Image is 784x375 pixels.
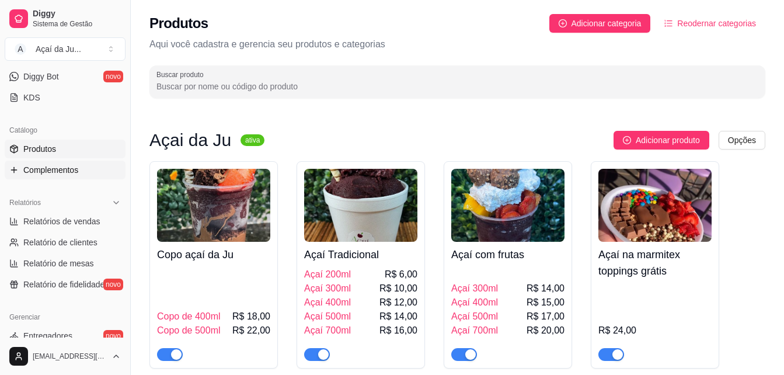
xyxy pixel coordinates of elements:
[23,258,94,269] span: Relatório de mesas
[9,198,41,207] span: Relatórios
[23,216,100,227] span: Relatórios de vendas
[614,131,709,150] button: Adicionar produto
[33,19,121,29] span: Sistema de Gestão
[23,237,97,248] span: Relatório de clientes
[23,279,104,290] span: Relatório de fidelidade
[232,324,270,338] span: R$ 22,00
[5,233,126,252] a: Relatório de clientes
[527,310,565,324] span: R$ 17,00
[5,254,126,273] a: Relatório de mesas
[157,310,221,324] span: Copo de 400ml
[451,282,498,296] span: Açaí 300ml
[23,164,78,176] span: Complementos
[527,296,565,310] span: R$ 15,00
[728,134,756,147] span: Opções
[23,92,40,103] span: KDS
[5,342,126,370] button: [EMAIL_ADDRESS][DOMAIN_NAME]
[719,131,765,150] button: Opções
[559,19,567,27] span: plus-circle
[451,246,565,263] h4: Açaí com frutas
[241,134,264,146] sup: ativa
[379,310,417,324] span: R$ 14,00
[5,161,126,179] a: Complementos
[5,275,126,294] a: Relatório de fidelidadenovo
[451,169,565,242] img: product-image
[5,308,126,327] div: Gerenciar
[636,134,700,147] span: Adicionar produto
[549,14,651,33] button: Adicionar categoria
[232,310,270,324] span: R$ 18,00
[5,88,126,107] a: KDS
[385,268,417,282] span: R$ 6,00
[5,5,126,33] a: DiggySistema de Gestão
[36,43,81,55] div: Açaí da Ju ...
[149,37,765,51] p: Aqui você cadastra e gerencia seu produtos e categorias
[33,9,121,19] span: Diggy
[304,324,351,338] span: Açaí 700ml
[304,282,351,296] span: Açaí 300ml
[149,133,231,147] h3: Açai da Ju
[598,169,712,242] img: product-image
[379,296,417,310] span: R$ 12,00
[5,121,126,140] div: Catálogo
[157,324,221,338] span: Copo de 500ml
[5,212,126,231] a: Relatórios de vendas
[33,352,107,361] span: [EMAIL_ADDRESS][DOMAIN_NAME]
[379,324,417,338] span: R$ 16,00
[304,268,351,282] span: Açaí 200ml
[598,246,712,279] h4: Açaí na marmitex toppings grátis
[304,169,417,242] img: product-image
[5,327,126,345] a: Entregadoresnovo
[23,143,56,155] span: Produtos
[379,282,417,296] span: R$ 10,00
[304,246,417,263] h4: Açaí Tradicional
[156,70,208,79] label: Buscar produto
[149,14,208,33] h2: Produtos
[451,296,498,310] span: Açaí 400ml
[23,71,59,82] span: Diggy Bot
[5,37,126,61] button: Select a team
[598,324,712,338] div: R$ 24,00
[664,19,673,27] span: ordered-list
[527,324,565,338] span: R$ 20,00
[15,43,26,55] span: A
[623,136,631,144] span: plus-circle
[157,169,270,242] img: product-image
[304,296,351,310] span: Açaí 400ml
[5,67,126,86] a: Diggy Botnovo
[527,282,565,296] span: R$ 14,00
[655,14,765,33] button: Reodernar categorias
[572,17,642,30] span: Adicionar categoria
[5,140,126,158] a: Produtos
[451,310,498,324] span: Açaí 500ml
[157,246,270,263] h4: Copo açaí da Ju
[156,81,758,92] input: Buscar produto
[304,310,351,324] span: Açaí 500ml
[451,324,498,338] span: Açaí 700ml
[677,17,756,30] span: Reodernar categorias
[23,330,72,342] span: Entregadores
